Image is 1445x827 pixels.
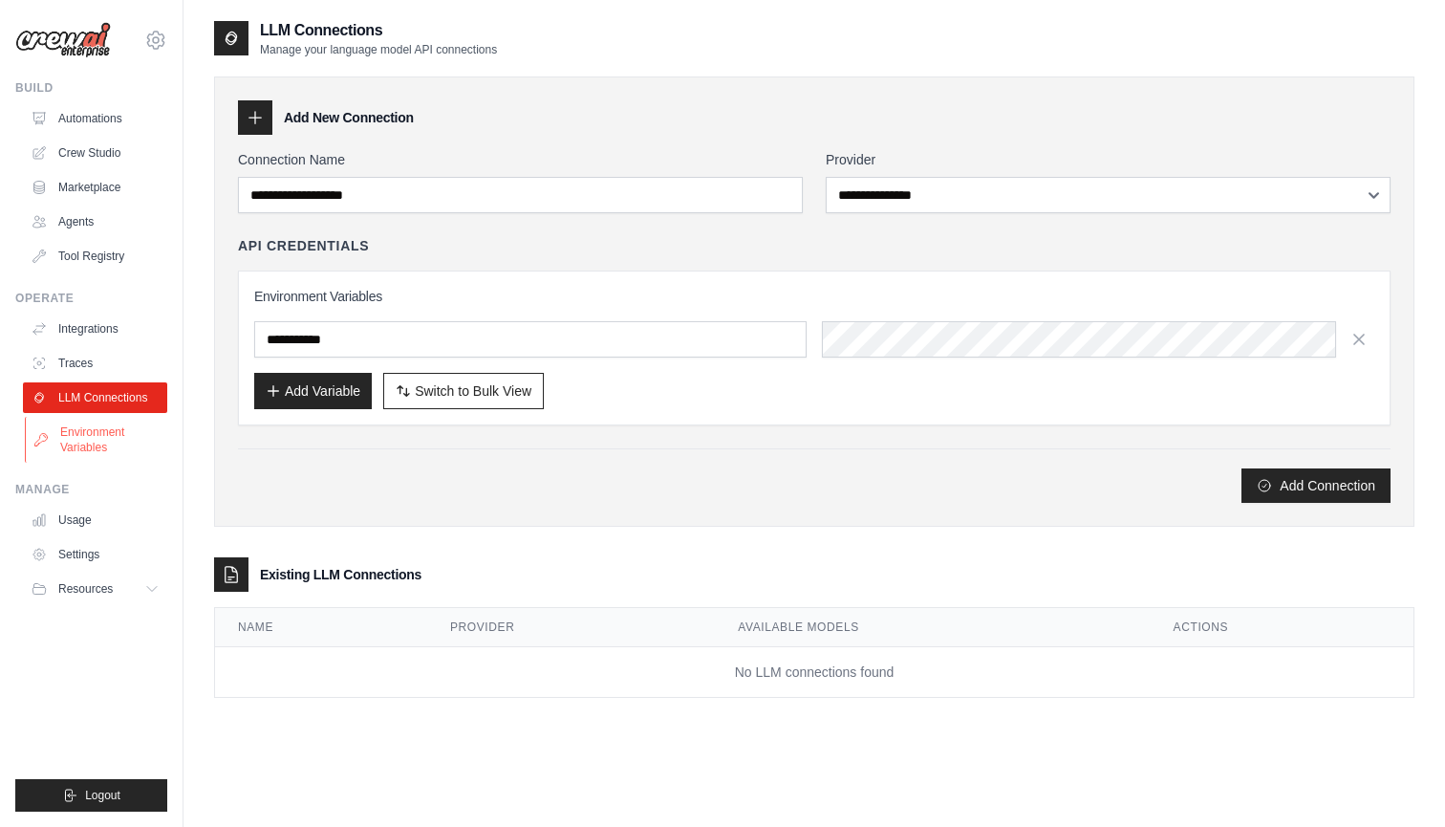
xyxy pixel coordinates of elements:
label: Provider [826,150,1391,169]
th: Available Models [715,608,1150,647]
h3: Existing LLM Connections [260,565,421,584]
div: Build [15,80,167,96]
a: Settings [23,539,167,570]
th: Actions [1151,608,1413,647]
button: Logout [15,779,167,812]
h3: Environment Variables [254,287,1374,306]
p: Manage your language model API connections [260,42,497,57]
h3: Add New Connection [284,108,414,127]
a: Usage [23,505,167,535]
td: No LLM connections found [215,647,1413,698]
a: Environment Variables [25,417,169,463]
a: Integrations [23,314,167,344]
a: Traces [23,348,167,379]
a: Automations [23,103,167,134]
a: Tool Registry [23,241,167,272]
th: Name [215,608,427,647]
button: Add Connection [1241,468,1391,503]
label: Connection Name [238,150,803,169]
h2: LLM Connections [260,19,497,42]
a: Agents [23,207,167,237]
a: LLM Connections [23,382,167,413]
img: Logo [15,22,111,58]
span: Switch to Bulk View [415,381,531,401]
button: Add Variable [254,373,372,409]
span: Resources [58,581,113,597]
h4: API Credentials [238,236,369,255]
a: Crew Studio [23,138,167,168]
span: Logout [85,788,120,803]
button: Resources [23,574,167,604]
div: Operate [15,291,167,306]
button: Switch to Bulk View [383,373,544,409]
th: Provider [427,608,715,647]
div: Manage [15,482,167,497]
a: Marketplace [23,172,167,203]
